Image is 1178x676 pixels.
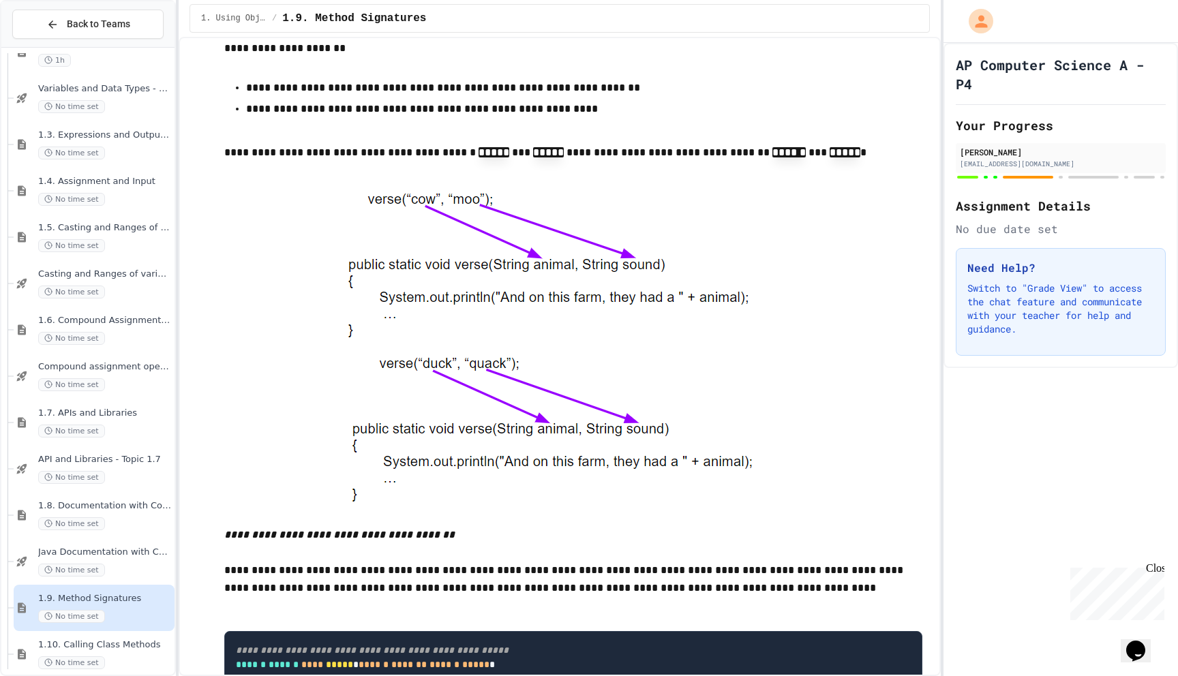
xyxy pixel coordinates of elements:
span: 1.8. Documentation with Comments and Preconditions [38,500,172,512]
span: No time set [38,425,105,437]
span: No time set [38,332,105,345]
span: Casting and Ranges of variables - Quiz [38,268,172,280]
span: Back to Teams [67,17,130,31]
span: 1.5. Casting and Ranges of Values [38,222,172,234]
h3: Need Help? [967,260,1154,276]
span: No time set [38,517,105,530]
div: No due date set [956,221,1166,237]
span: No time set [38,286,105,298]
span: No time set [38,471,105,484]
span: Java Documentation with Comments - Topic 1.8 [38,547,172,558]
span: / [272,13,277,24]
div: Chat with us now!Close [5,5,94,87]
span: 1.4. Assignment and Input [38,176,172,187]
span: No time set [38,239,105,252]
span: No time set [38,610,105,623]
span: No time set [38,564,105,577]
h2: Assignment Details [956,196,1166,215]
span: 1. Using Objects and Methods [201,13,267,24]
div: [EMAIL_ADDRESS][DOMAIN_NAME] [960,159,1162,169]
span: 1.7. APIs and Libraries [38,408,172,419]
span: API and Libraries - Topic 1.7 [38,454,172,465]
span: No time set [38,193,105,206]
span: No time set [38,378,105,391]
span: No time set [38,147,105,159]
span: No time set [38,100,105,113]
h2: Your Progress [956,116,1166,135]
div: [PERSON_NAME] [960,146,1162,158]
iframe: chat widget [1121,621,1164,662]
span: Variables and Data Types - Quiz [38,83,172,95]
h1: AP Computer Science A - P4 [956,55,1166,93]
p: Switch to "Grade View" to access the chat feature and communicate with your teacher for help and ... [967,281,1154,336]
div: My Account [954,5,997,37]
span: Compound assignment operators - Quiz [38,361,172,373]
span: 1.9. Method Signatures [38,593,172,604]
span: 1.9. Method Signatures [282,10,426,27]
button: Back to Teams [12,10,164,39]
span: 1.6. Compound Assignment Operators [38,315,172,326]
span: 1h [38,54,71,67]
span: No time set [38,656,105,669]
span: 1.3. Expressions and Output [New] [38,129,172,141]
span: 1.10. Calling Class Methods [38,639,172,651]
iframe: chat widget [1065,562,1164,620]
